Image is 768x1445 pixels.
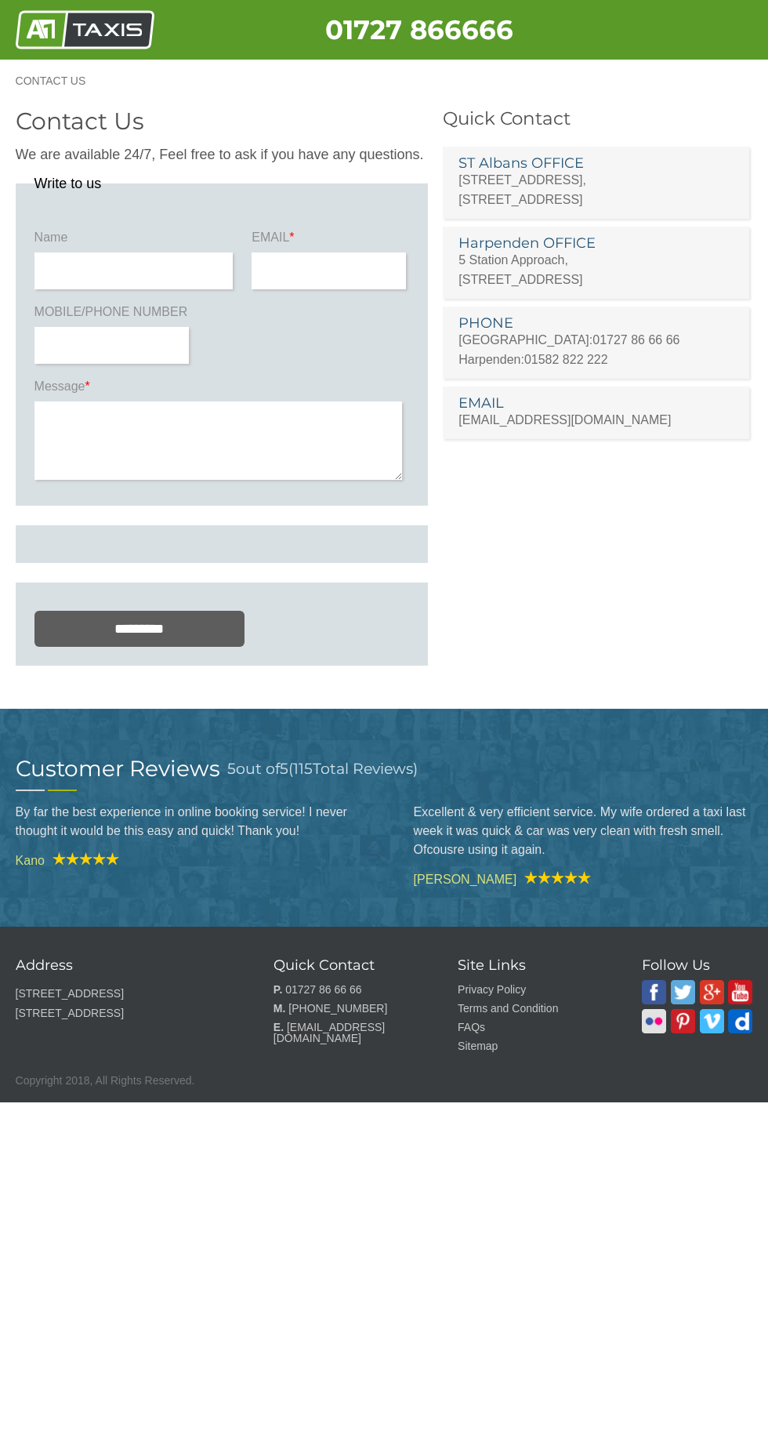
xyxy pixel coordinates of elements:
img: A1 Taxis Review [45,852,119,865]
h2: Contact Us [16,110,429,133]
legend: Write to us [34,176,102,191]
span: 5 [227,760,236,778]
a: FAQs [458,1021,485,1033]
a: [PHONE_NUMBER] [288,1002,387,1015]
label: MOBILE/PHONE NUMBER [34,303,192,327]
a: Sitemap [458,1040,498,1052]
h3: Site Links [458,958,605,972]
h3: PHONE [458,316,734,330]
blockquote: Excellent & very efficient service. My wife ordered a taxi last week it was quick & car was very ... [414,791,753,871]
h3: Follow Us [642,958,752,972]
a: Privacy Policy [458,983,526,996]
img: A1 Taxis [16,10,154,49]
label: EMAIL [252,229,409,252]
span: 5 [280,760,288,778]
h3: Quick Contact [443,110,752,128]
h3: out of ( Total Reviews) [227,757,418,780]
a: [EMAIL_ADDRESS][DOMAIN_NAME] [458,413,671,427]
h3: Quick Contact [274,958,421,972]
h3: Harpenden OFFICE [458,236,734,250]
h2: Customer Reviews [16,757,220,779]
h3: ST Albans OFFICE [458,156,734,170]
strong: P. [274,983,282,996]
a: 01727 866666 [325,13,513,46]
cite: [PERSON_NAME] [414,871,753,886]
img: A1 Taxis [642,980,666,1004]
p: Harpenden: [458,350,734,369]
p: Copyright 2018, All Rights Reserved. [16,1071,753,1091]
p: 5 Station Approach, [STREET_ADDRESS] [458,250,734,289]
label: Name [34,229,237,252]
label: Message [34,378,410,401]
h3: Address [16,958,237,972]
a: Nav [707,92,745,132]
img: A1 Taxis Review [516,871,591,884]
a: 01582 822 222 [524,353,608,366]
span: 115 [293,760,313,778]
cite: Kano [16,852,355,867]
p: We are available 24/7, Feel free to ask if you have any questions. [16,145,429,165]
a: Terms and Condition [458,1002,558,1015]
p: [STREET_ADDRESS], [STREET_ADDRESS] [458,170,734,209]
a: Contact Us [16,75,102,86]
p: [STREET_ADDRESS] [STREET_ADDRESS] [16,984,237,1023]
a: [EMAIL_ADDRESS][DOMAIN_NAME] [274,1021,385,1044]
strong: M. [274,1002,286,1015]
blockquote: By far the best experience in online booking service! I never thought it would be this easy and q... [16,791,355,852]
strong: E. [274,1021,284,1033]
p: [GEOGRAPHIC_DATA]: [458,330,734,350]
a: 01727 86 66 66 [285,983,361,996]
a: 01727 86 66 66 [592,333,679,347]
h3: EMAIL [458,396,734,410]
